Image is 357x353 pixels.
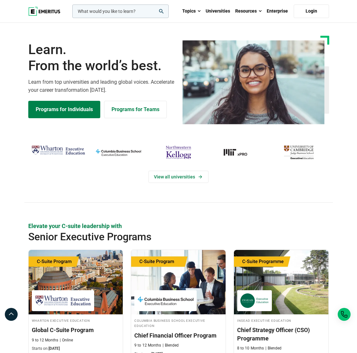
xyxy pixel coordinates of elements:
[28,222,329,230] p: Elevate your C-suite leadership with
[163,343,179,348] p: Blended
[131,250,226,314] img: Chief Financial Officer Program | Online Finance Course
[272,144,326,161] img: cambridge-judge-business-school
[28,78,175,94] p: Learn from top universities and leading global voices. Accelerate your career transformation [DATE].
[234,250,328,314] img: Chief Strategy Officer (CSO) Programme | Online Leadership Course
[60,338,73,343] p: Online
[152,144,205,161] img: northwestern-kellogg
[148,171,209,183] a: View Universities
[35,293,91,308] img: Wharton Executive Education
[32,326,120,334] h3: Global C-Suite Program
[28,42,175,74] h1: Learn.
[29,250,123,314] img: Global C-Suite Program | Online Leadership Course
[72,5,169,18] input: woocommerce-product-search-field-0
[31,144,85,157] img: Wharton Executive Education
[28,101,100,118] a: Explore Programs
[104,101,167,118] a: Explore for Business
[134,343,161,348] p: 9 to 12 Months
[240,293,269,308] img: INSEAD Executive Education
[183,40,325,124] img: Learn from the world's best
[49,346,60,351] span: [DATE]
[32,318,120,323] h4: Wharton Executive Education
[28,230,299,243] h2: Senior Executive Programs
[138,293,193,308] img: Columbia Business School Executive Education
[237,326,325,342] h3: Chief Strategy Officer (CSO) Programme
[237,318,325,323] h4: INSEAD Executive Education
[28,58,175,74] span: From the world’s best.
[212,144,265,161] img: MIT xPRO
[265,346,281,351] p: Blended
[32,346,120,351] p: Starts on:
[134,331,222,339] h3: Chief Financial Officer Program
[134,318,222,329] h4: Columbia Business School Executive Education
[237,346,263,351] p: 8 to 10 Months
[294,5,329,18] a: Login
[32,338,58,343] p: 9 to 12 Months
[92,144,145,161] img: columbia-business-school
[212,144,265,161] a: MIT-xPRO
